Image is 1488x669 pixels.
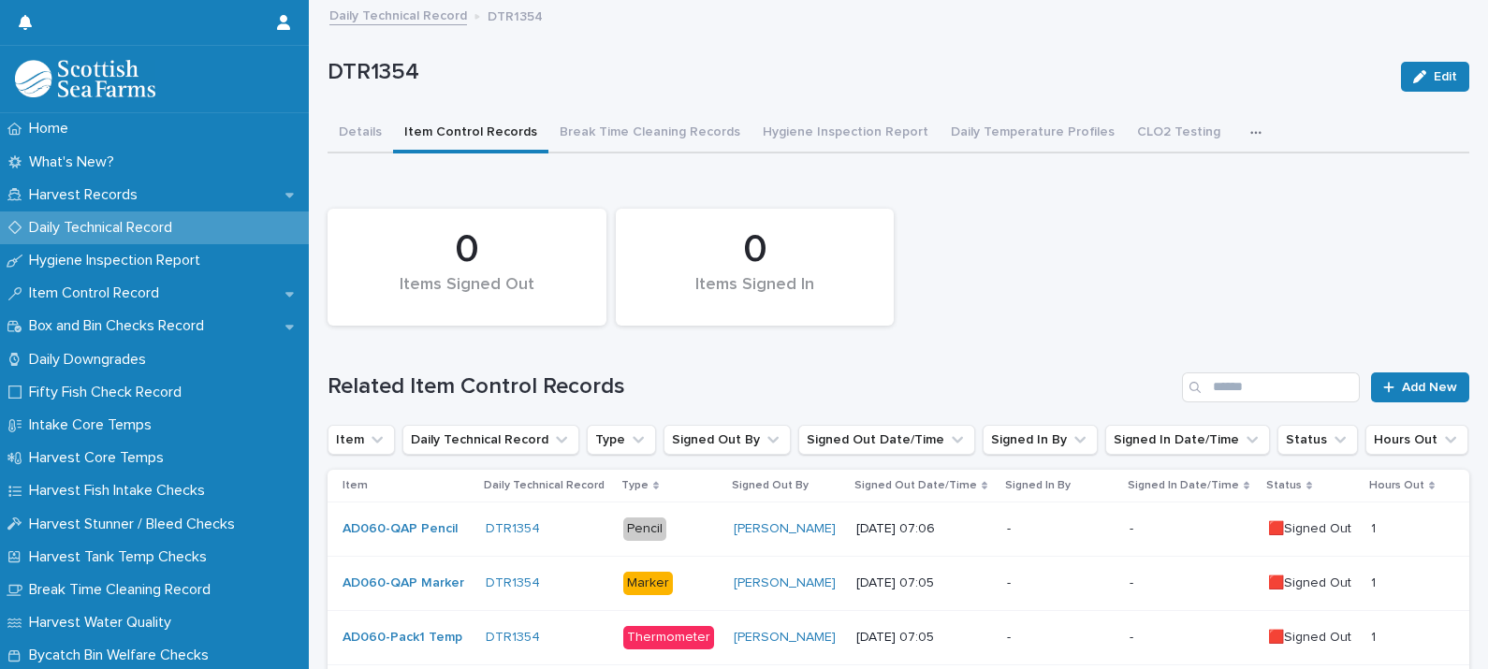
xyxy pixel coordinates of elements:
[648,226,863,273] div: 0
[22,384,197,401] p: Fifty Fish Check Record
[402,425,579,455] button: Daily Technical Record
[1128,475,1239,496] p: Signed In Date/Time
[1277,425,1358,455] button: Status
[621,475,649,496] p: Type
[1371,572,1379,591] p: 1
[734,575,836,591] a: [PERSON_NAME]
[983,425,1098,455] button: Signed In By
[22,581,226,599] p: Break Time Cleaning Record
[798,425,975,455] button: Signed Out Date/Time
[1182,372,1360,402] input: Search
[393,114,548,153] button: Item Control Records
[343,630,462,646] a: AD060-Pack1 Temp
[1365,425,1468,455] button: Hours Out
[329,4,467,25] a: Daily Technical Record
[1130,630,1254,646] p: -
[940,114,1126,153] button: Daily Temperature Profiles
[548,114,751,153] button: Break Time Cleaning Records
[22,252,215,269] p: Hygiene Inspection Report
[734,630,836,646] a: [PERSON_NAME]
[343,521,458,537] a: AD060-QAP Pencil
[1268,630,1356,646] p: 🟥Signed Out
[343,575,464,591] a: AD060-QAP Marker
[1371,626,1379,646] p: 1
[1007,575,1115,591] p: -
[1130,521,1254,537] p: -
[22,548,222,566] p: Harvest Tank Temp Checks
[1007,521,1115,537] p: -
[1005,475,1071,496] p: Signed In By
[359,275,575,314] div: Items Signed Out
[1369,475,1424,496] p: Hours Out
[1105,425,1270,455] button: Signed In Date/Time
[488,5,543,25] p: DTR1354
[22,449,179,467] p: Harvest Core Temps
[328,556,1469,610] tr: AD060-QAP Marker DTR1354 Marker[PERSON_NAME] [DATE] 07:05--🟥Signed Out11
[22,186,153,204] p: Harvest Records
[1268,575,1356,591] p: 🟥Signed Out
[22,416,167,434] p: Intake Core Temps
[854,475,977,496] p: Signed Out Date/Time
[484,475,605,496] p: Daily Technical Record
[1007,630,1115,646] p: -
[734,521,836,537] a: [PERSON_NAME]
[1126,114,1232,153] button: CLO2 Testing
[623,626,714,649] div: Thermometer
[732,475,809,496] p: Signed Out By
[22,317,219,335] p: Box and Bin Checks Record
[22,516,250,533] p: Harvest Stunner / Bleed Checks
[22,153,129,171] p: What's New?
[648,275,863,314] div: Items Signed In
[1130,575,1254,591] p: -
[1268,521,1356,537] p: 🟥Signed Out
[1371,372,1469,402] a: Add New
[486,521,540,537] a: DTR1354
[359,226,575,273] div: 0
[486,575,540,591] a: DTR1354
[328,502,1469,557] tr: AD060-QAP Pencil DTR1354 Pencil[PERSON_NAME] [DATE] 07:06--🟥Signed Out11
[587,425,656,455] button: Type
[1402,381,1457,394] span: Add New
[22,120,83,138] p: Home
[328,425,395,455] button: Item
[623,517,666,541] div: Pencil
[328,59,1386,86] p: DTR1354
[1401,62,1469,92] button: Edit
[856,521,992,537] p: [DATE] 07:06
[22,647,224,664] p: Bycatch Bin Welfare Checks
[751,114,940,153] button: Hygiene Inspection Report
[328,373,1174,400] h1: Related Item Control Records
[15,60,155,97] img: mMrefqRFQpe26GRNOUkG
[328,610,1469,664] tr: AD060-Pack1 Temp DTR1354 Thermometer[PERSON_NAME] [DATE] 07:05--🟥Signed Out11
[1266,475,1302,496] p: Status
[22,219,187,237] p: Daily Technical Record
[328,114,393,153] button: Details
[856,575,992,591] p: [DATE] 07:05
[343,475,368,496] p: Item
[22,351,161,369] p: Daily Downgrades
[1371,517,1379,537] p: 1
[486,630,540,646] a: DTR1354
[22,482,220,500] p: Harvest Fish Intake Checks
[1434,70,1457,83] span: Edit
[22,614,186,632] p: Harvest Water Quality
[22,284,174,302] p: Item Control Record
[664,425,791,455] button: Signed Out By
[856,630,992,646] p: [DATE] 07:05
[623,572,673,595] div: Marker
